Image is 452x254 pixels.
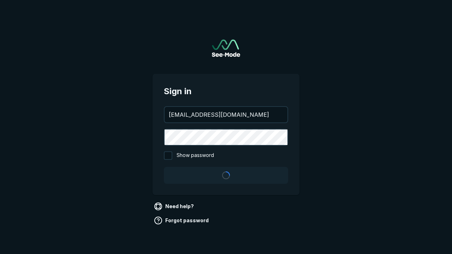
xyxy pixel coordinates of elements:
span: Sign in [164,85,288,98]
a: Forgot password [153,215,212,226]
span: Show password [177,151,214,160]
a: Need help? [153,201,197,212]
input: your@email.com [165,107,287,122]
img: See-Mode Logo [212,40,240,57]
a: Go to sign in [212,40,240,57]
